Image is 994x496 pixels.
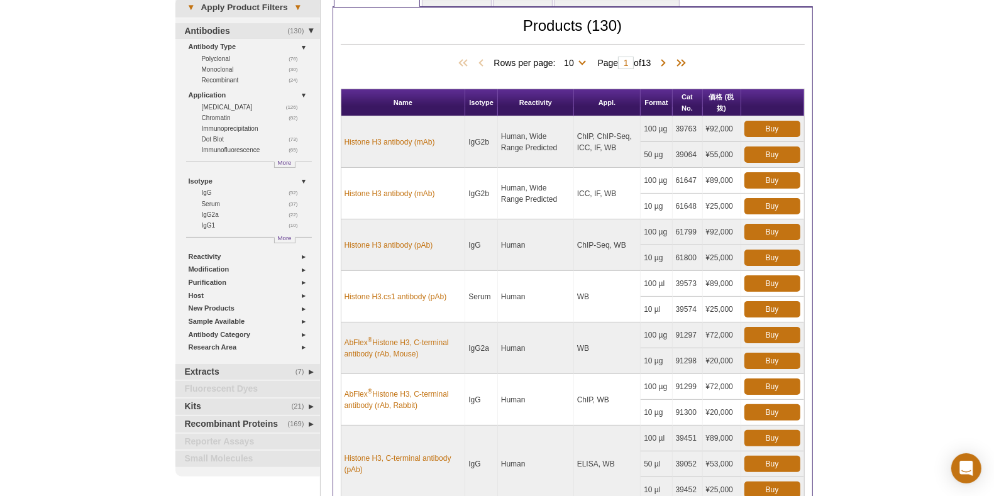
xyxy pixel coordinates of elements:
td: ¥92,000 [703,219,741,245]
td: 10 µg [641,194,672,219]
span: ▾ [288,2,307,13]
td: 50 µg [641,142,672,168]
a: More [274,237,295,243]
td: 39064 [673,142,703,168]
a: Histone H3 antibody (mAb) [345,188,435,199]
span: More [278,233,292,243]
span: ▾ [182,2,201,13]
td: Human [498,322,574,374]
td: 100 µl [641,271,672,297]
a: Antibody Category [189,328,312,341]
span: More [278,157,292,168]
td: Human [498,219,574,271]
sup: ® [368,336,372,343]
td: Human, Wide Range Predicted [498,168,574,219]
span: (22) [289,209,304,220]
span: (65) [289,145,304,155]
td: Human, Wide Range Predicted [498,116,574,168]
td: 50 µl [641,451,672,477]
td: Human [498,374,574,426]
td: ¥55,000 [703,142,741,168]
span: (130) [287,23,311,40]
td: ¥20,000 [703,348,741,374]
span: Previous Page [475,57,487,70]
a: Antibody Type [189,40,312,53]
td: ¥89,000 [703,168,741,194]
a: (10)IgG1 [202,220,305,231]
td: 39052 [673,451,703,477]
td: 10 µg [641,400,672,426]
a: AbFlex®Histone H3, C-terminal antibody (rAb, Mouse) [345,337,462,360]
span: 13 [641,58,651,68]
td: 91297 [673,322,703,348]
a: Histone H3 antibody (pAb) [345,240,433,251]
td: ¥72,000 [703,374,741,400]
th: Isotype [465,89,498,116]
a: (21)Kits [175,399,320,415]
td: 10 µg [641,245,672,271]
td: 39573 [673,271,703,297]
td: IgG2b [465,116,498,168]
span: (126) [286,102,305,113]
td: 91300 [673,400,703,426]
a: More [274,162,295,168]
a: Host [189,289,312,302]
td: 61799 [673,219,703,245]
a: Buy [744,224,800,240]
td: 39763 [673,116,703,142]
span: Next Page [658,57,670,70]
a: Buy [744,404,800,421]
td: Serum [465,271,498,322]
a: (37)Serum [202,199,305,209]
a: (30)Monoclonal [202,64,305,75]
h2: Products (130) [341,20,805,45]
td: WB [574,271,641,322]
td: ¥72,000 [703,322,741,348]
a: (126)[MEDICAL_DATA] [202,102,305,113]
a: AbFlex®Histone H3, C-terminal antibody (rAb, Rabbit) [345,389,462,411]
a: New Products [189,302,312,315]
a: Histone H3 antibody (mAb) [345,136,435,148]
td: WB [574,322,641,374]
span: (21) [292,399,311,415]
th: Format [641,89,672,116]
a: Buy [744,456,800,472]
span: Last Page [670,57,689,70]
td: ¥25,000 [703,194,741,219]
a: Buy [744,378,800,395]
a: Buy [744,430,800,446]
a: Fluorescent Dyes [175,381,320,397]
a: Application [189,89,312,102]
td: 91298 [673,348,703,374]
sup: ® [368,388,372,395]
a: Buy [744,250,800,266]
td: IgG2b [465,168,498,219]
a: (52)IgG [202,187,305,198]
th: 価格 (税抜) [703,89,741,116]
a: (22)IgG2a [202,209,305,220]
div: Open Intercom Messenger [951,453,981,483]
td: ICC, IF, WB [574,168,641,219]
a: (73)Dot Blot [202,134,305,145]
td: 100 µg [641,168,672,194]
a: (169)Recombinant Proteins [175,416,320,433]
td: IgG [465,219,498,271]
th: Cat No. [673,89,703,116]
span: (30) [289,64,304,75]
span: (24) [289,75,304,85]
a: Buy [744,172,800,189]
td: 91299 [673,374,703,400]
a: Isotype [189,175,312,188]
span: (76) [289,53,304,64]
span: (52) [289,187,304,198]
a: (7)Extracts [175,364,320,380]
td: IgG2a [465,322,498,374]
span: (169) [287,416,311,433]
td: 100 µg [641,374,672,400]
td: ChIP, ChIP-Seq, ICC, IF, WB [574,116,641,168]
td: 61648 [673,194,703,219]
td: ¥25,000 [703,297,741,322]
td: ¥25,000 [703,245,741,271]
span: First Page [456,57,475,70]
span: Page of [592,57,658,69]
